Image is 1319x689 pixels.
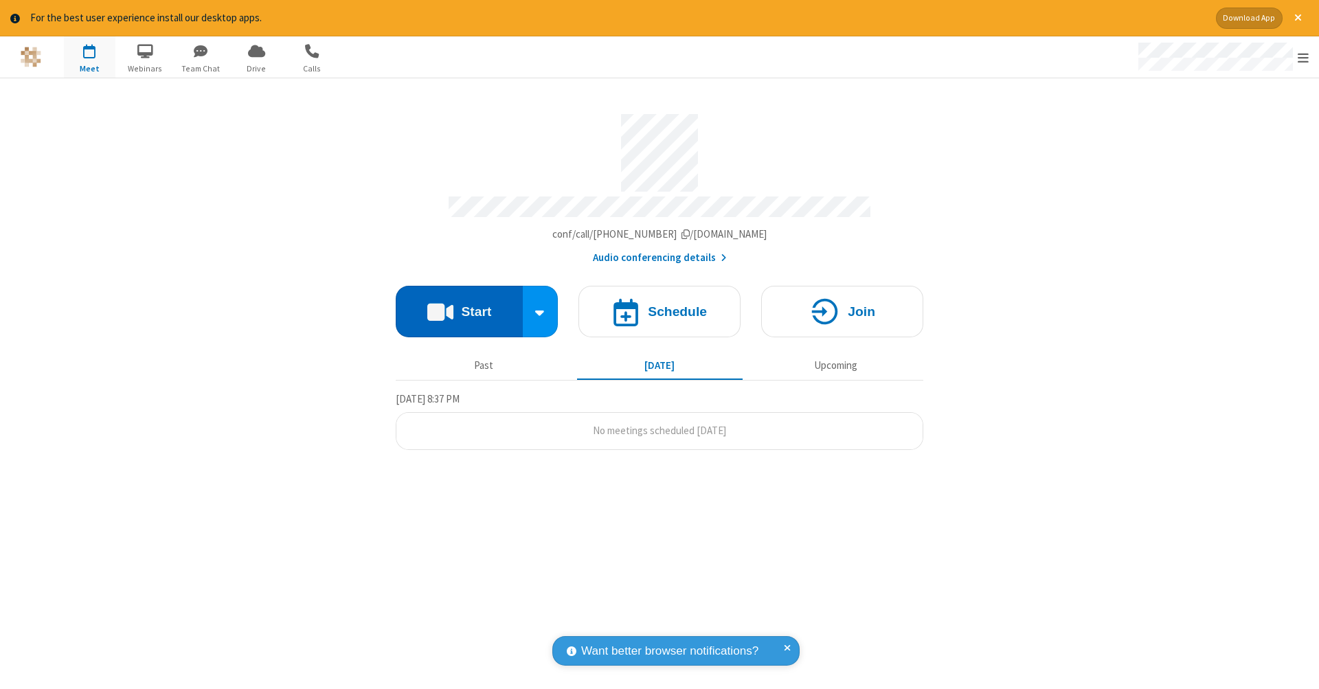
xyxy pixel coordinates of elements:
div: Start conference options [523,286,559,337]
span: Team Chat [175,63,227,75]
button: Past [401,353,567,379]
button: Start [396,286,523,337]
section: Today's Meetings [396,391,923,450]
h4: Join [848,305,875,318]
button: Schedule [578,286,741,337]
span: No meetings scheduled [DATE] [593,424,726,437]
section: Account details [396,104,923,265]
h4: Start [461,305,491,318]
span: Meet [64,63,115,75]
button: Logo [5,36,56,78]
button: [DATE] [577,353,743,379]
div: Open menu [1125,36,1319,78]
span: Webinars [120,63,171,75]
button: Audio conferencing details [593,250,727,266]
button: Copy my meeting room linkCopy my meeting room link [552,227,767,242]
div: For the best user experience install our desktop apps. [30,10,1206,26]
button: Download App [1216,8,1283,29]
span: Drive [231,63,282,75]
span: [DATE] 8:37 PM [396,392,460,405]
span: Copy my meeting room link [552,227,767,240]
span: Want better browser notifications? [581,642,758,660]
button: Join [761,286,923,337]
button: Close alert [1287,8,1309,29]
button: Upcoming [753,353,918,379]
span: Calls [286,63,338,75]
h4: Schedule [648,305,707,318]
img: QA Selenium DO NOT DELETE OR CHANGE [21,47,41,67]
